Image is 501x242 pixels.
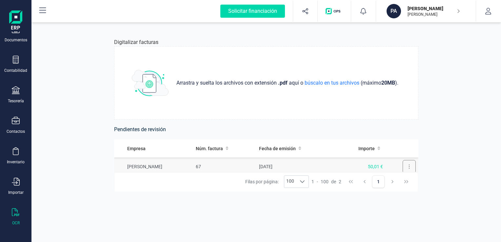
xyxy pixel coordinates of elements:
div: Documentos [5,37,27,43]
strong: 20 MB [381,80,395,86]
span: Empresa [127,145,146,152]
div: Tesorería [8,98,24,104]
button: Solicitar financiación [212,1,293,22]
span: 100 [284,176,296,188]
p: [PERSON_NAME] [408,12,460,17]
img: Logo Finanedi [9,10,22,31]
div: Importar [8,190,24,195]
span: de [331,178,336,185]
span: Importe [358,145,375,152]
div: OCR [12,220,20,226]
div: Contactos [7,129,25,134]
button: Last Page [400,175,412,188]
p: [PERSON_NAME] [408,5,460,12]
img: subir_archivo [132,70,169,96]
button: Next Page [386,175,399,188]
div: Contabilidad [4,68,27,73]
span: Arrastra y suelta los archivos con extensión [176,79,278,87]
td: [PERSON_NAME] [114,157,193,176]
button: Page 1 [372,175,385,188]
span: 1 [311,178,314,185]
strong: .pdf [278,80,288,86]
p: aquí o (máximo ) . [174,79,401,87]
button: Logo de OPS [322,1,347,22]
td: 67 [193,157,256,176]
td: [DATE] [256,157,334,176]
button: First Page [345,175,357,188]
span: Fecha de emisión [259,145,296,152]
span: 100 [321,178,329,185]
span: 50,01 € [368,164,383,169]
span: Núm. factura [196,145,223,152]
p: Digitalizar facturas [114,38,158,46]
span: 2 [339,178,341,185]
div: PA [387,4,401,18]
button: PA[PERSON_NAME][PERSON_NAME] [384,1,468,22]
button: Previous Page [358,175,371,188]
div: - [311,178,341,185]
h6: Pendientes de revisión [114,125,418,134]
img: Logo de OPS [326,8,343,14]
div: Inventario [7,159,25,165]
span: búscalo en tus archivos [303,80,361,86]
div: Filas por página: [245,175,309,188]
div: Solicitar financiación [220,5,285,18]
